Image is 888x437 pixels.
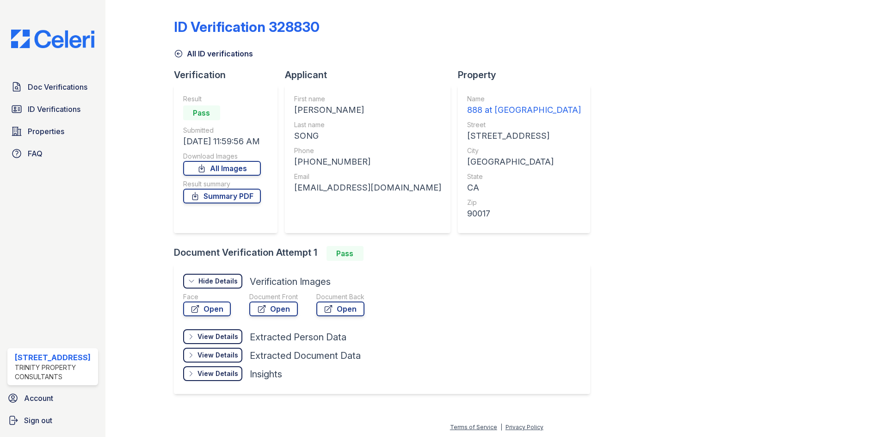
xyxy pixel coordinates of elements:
[467,146,581,155] div: City
[183,161,261,176] a: All Images
[294,181,441,194] div: [EMAIL_ADDRESS][DOMAIN_NAME]
[183,292,231,302] div: Face
[294,94,441,104] div: First name
[249,302,298,316] a: Open
[467,120,581,129] div: Street
[4,411,102,430] a: Sign out
[197,332,238,341] div: View Details
[4,30,102,48] img: CE_Logo_Blue-a8612792a0a2168367f1c8372b55b34899dd931a85d93a1a3d3e32e68fde9ad4.png
[183,94,261,104] div: Result
[467,155,581,168] div: [GEOGRAPHIC_DATA]
[7,144,98,163] a: FAQ
[467,181,581,194] div: CA
[506,424,543,431] a: Privacy Policy
[316,302,364,316] a: Open
[500,424,502,431] div: |
[174,68,285,81] div: Verification
[28,81,87,92] span: Doc Verifications
[294,120,441,129] div: Last name
[294,129,441,142] div: SONG
[294,146,441,155] div: Phone
[174,246,598,261] div: Document Verification Attempt 1
[15,352,94,363] div: [STREET_ADDRESS]
[467,94,581,104] div: Name
[183,105,220,120] div: Pass
[4,389,102,407] a: Account
[316,292,364,302] div: Document Back
[183,302,231,316] a: Open
[183,135,261,148] div: [DATE] 11:59:56 AM
[183,189,261,203] a: Summary PDF
[7,122,98,141] a: Properties
[250,331,346,344] div: Extracted Person Data
[467,129,581,142] div: [STREET_ADDRESS]
[24,415,52,426] span: Sign out
[250,275,331,288] div: Verification Images
[28,126,64,137] span: Properties
[250,368,282,381] div: Insights
[458,68,598,81] div: Property
[467,104,581,117] div: 888 at [GEOGRAPHIC_DATA]
[183,126,261,135] div: Submitted
[183,179,261,189] div: Result summary
[250,349,361,362] div: Extracted Document Data
[183,152,261,161] div: Download Images
[198,277,238,286] div: Hide Details
[15,363,94,382] div: Trinity Property Consultants
[28,148,43,159] span: FAQ
[327,246,364,261] div: Pass
[467,198,581,207] div: Zip
[24,393,53,404] span: Account
[450,424,497,431] a: Terms of Service
[467,207,581,220] div: 90017
[174,48,253,59] a: All ID verifications
[294,104,441,117] div: [PERSON_NAME]
[174,18,320,35] div: ID Verification 328830
[849,400,879,428] iframe: chat widget
[294,172,441,181] div: Email
[249,292,298,302] div: Document Front
[28,104,80,115] span: ID Verifications
[285,68,458,81] div: Applicant
[7,100,98,118] a: ID Verifications
[467,172,581,181] div: State
[294,155,441,168] div: [PHONE_NUMBER]
[7,78,98,96] a: Doc Verifications
[467,94,581,117] a: Name 888 at [GEOGRAPHIC_DATA]
[197,351,238,360] div: View Details
[197,369,238,378] div: View Details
